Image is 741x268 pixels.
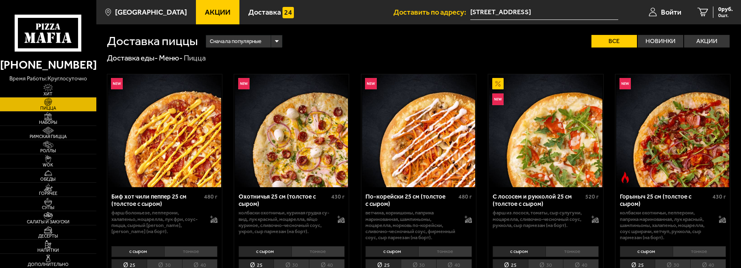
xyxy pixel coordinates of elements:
img: 15daf4d41897b9f0e9f617042186c801.svg [282,7,294,18]
span: 480 г [459,193,472,200]
div: Горыныч 25 см (толстое с сыром) [620,193,711,207]
img: Охотничья 25 см (толстое с сыром) [235,74,348,187]
div: С лососем и рукколой 25 см (толстое с сыром) [493,193,583,207]
li: тонкое [418,246,472,257]
div: Охотничья 25 см (толстое с сыром) [239,193,329,207]
li: с сыром [620,246,673,257]
a: Доставка еды- [107,53,158,63]
img: С лососем и рукколой 25 см (толстое с сыром) [489,74,602,187]
li: тонкое [291,246,345,257]
li: с сыром [493,246,545,257]
span: 430 г [331,193,345,200]
label: Все [591,35,637,48]
span: Сначала популярные [210,34,261,49]
span: Доставка [248,9,281,16]
li: тонкое [673,246,726,257]
span: 0 руб. [718,6,733,12]
img: Биф хот чили пеппер 25 см (толстое с сыром) [108,74,221,187]
img: Горыныч 25 см (толстое с сыром) [616,74,729,187]
span: Войти [661,9,681,16]
img: Острое блюдо [619,172,631,183]
h1: Доставка пиццы [107,35,198,47]
span: 480 г [204,193,217,200]
img: Новинка [619,78,631,89]
label: Акции [684,35,730,48]
span: 520 г [585,193,599,200]
span: Магнитогорская улица, 51А [470,5,619,20]
img: Акционный [492,78,504,89]
img: По-корейски 25 см (толстое с сыром) [362,74,475,187]
li: с сыром [239,246,291,257]
label: Новинки [638,35,683,48]
a: Меню- [159,53,183,63]
div: По-корейски 25 см (толстое с сыром) [365,193,456,207]
li: тонкое [545,246,599,257]
p: фарш болоньезе, пепперони, халапеньо, моцарелла, лук фри, соус-пицца, сырный [PERSON_NAME], [PERS... [111,210,202,234]
span: Акции [205,9,230,16]
a: АкционныйНовинкаС лососем и рукколой 25 см (толстое с сыром) [488,74,603,187]
span: Доставить по адресу: [393,9,470,16]
p: фарш из лосося, томаты, сыр сулугуни, моцарелла, сливочно-чесночный соус, руккола, сыр пармезан (... [493,210,584,228]
a: НовинкаПо-корейски 25 см (толстое с сыром) [361,74,476,187]
a: НовинкаБиф хот чили пеппер 25 см (толстое с сыром) [107,74,222,187]
span: [GEOGRAPHIC_DATA] [115,9,187,16]
div: Биф хот чили пеппер 25 см (толстое с сыром) [111,193,202,207]
img: Новинка [492,93,504,105]
a: НовинкаОхотничья 25 см (толстое с сыром) [234,74,349,187]
p: ветчина, корнишоны, паприка маринованная, шампиньоны, моцарелла, морковь по-корейски, сливочно-че... [365,210,456,240]
div: Пицца [184,53,206,63]
span: 0 шт. [718,13,733,18]
li: с сыром [365,246,418,257]
span: 430 г [713,193,726,200]
img: Новинка [365,78,376,89]
img: Новинка [238,78,250,89]
p: колбаски охотничьи, куриная грудка су-вид, лук красный, моцарелла, яйцо куриное, сливочно-чесночн... [239,210,330,234]
a: НовинкаОстрое блюдоГорыныч 25 см (толстое с сыром) [615,74,730,187]
li: тонкое [164,246,217,257]
p: колбаски Охотничьи, пепперони, паприка маринованная, лук красный, шампиньоны, халапеньо, моцарелл... [620,210,711,240]
li: с сыром [111,246,164,257]
input: Ваш адрес доставки [470,5,619,20]
img: Новинка [111,78,122,89]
